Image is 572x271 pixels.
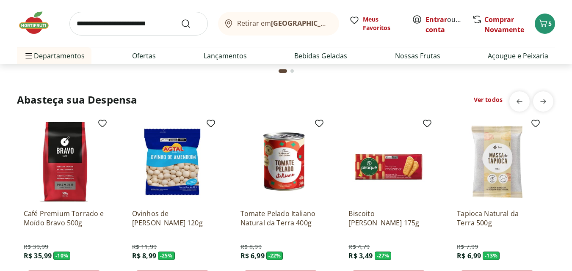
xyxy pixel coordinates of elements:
a: Biscoito [PERSON_NAME] 175g [348,209,429,227]
span: R$ 3,49 [348,251,373,260]
span: R$ 7,99 [457,243,478,251]
button: previous [509,91,530,112]
span: R$ 6,99 [457,251,481,260]
span: Retirar em [237,19,331,27]
h2: Abasteça sua Despensa [17,93,137,107]
a: Bebidas Geladas [294,51,347,61]
span: R$ 8,99 [132,251,156,260]
span: - 25 % [158,252,175,260]
a: Ver todos [474,96,503,104]
img: Café Premium Torrado e Moído Bravo 500g [24,122,104,202]
span: R$ 11,99 [132,243,157,251]
button: next [533,91,553,112]
span: R$ 6,99 [240,251,265,260]
span: - 22 % [266,252,283,260]
button: Current page from fs-carousel [277,61,289,81]
a: Nossas Frutas [395,51,440,61]
a: Tomate Pelado Italiano Natural da Terra 400g [240,209,321,227]
a: Lançamentos [204,51,247,61]
a: Café Premium Torrado e Moído Bravo 500g [24,209,104,227]
img: Ovinhos de Amendoim Agtal 120g [132,122,213,202]
button: Menu [24,46,34,66]
a: Meus Favoritos [349,15,402,32]
span: - 27 % [375,252,392,260]
img: Hortifruti [17,10,59,36]
span: R$ 35,99 [24,251,52,260]
a: Entrar [426,15,447,24]
a: Ovinhos de [PERSON_NAME] 120g [132,209,213,227]
a: Tapioca Natural da Terra 500g [457,209,537,227]
input: search [69,12,208,36]
span: R$ 4,79 [348,243,370,251]
button: Go to page 2 from fs-carousel [289,61,296,81]
img: Tomate Pelado Italiano Natural da Terra 400g [240,122,321,202]
button: Retirar em[GEOGRAPHIC_DATA]/[GEOGRAPHIC_DATA] [218,12,339,36]
img: Biscoito Maizena Piraque 175g [348,122,429,202]
button: Carrinho [535,14,555,34]
span: Departamentos [24,46,85,66]
span: Meus Favoritos [363,15,402,32]
a: Açougue e Peixaria [488,51,548,61]
a: Ofertas [132,51,156,61]
img: Tapioca Natural da Terra 500g [457,122,537,202]
span: - 13 % [483,252,500,260]
span: R$ 39,99 [24,243,48,251]
span: 5 [548,19,552,27]
span: ou [426,14,463,35]
span: - 10 % [53,252,70,260]
span: R$ 8,99 [240,243,262,251]
a: Criar conta [426,15,472,34]
b: [GEOGRAPHIC_DATA]/[GEOGRAPHIC_DATA] [271,19,414,28]
a: Comprar Novamente [484,15,524,34]
button: Submit Search [181,19,201,29]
